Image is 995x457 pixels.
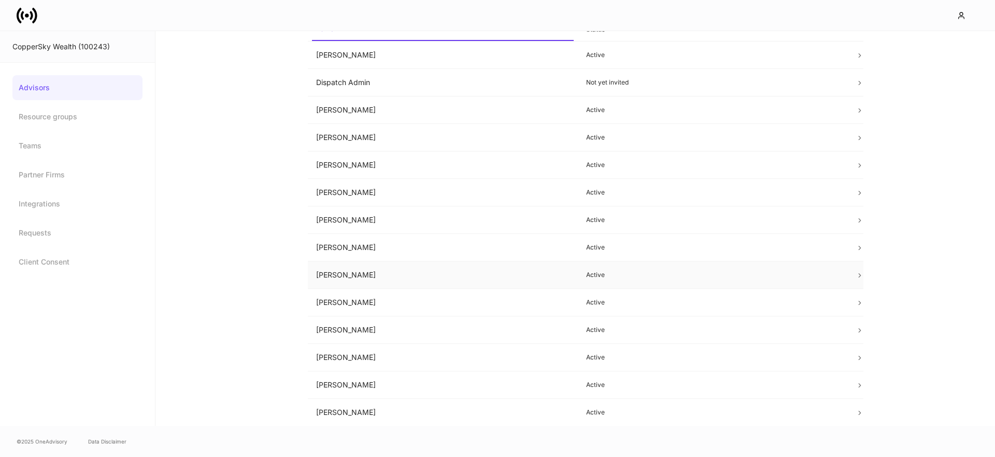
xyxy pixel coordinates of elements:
a: Client Consent [12,250,143,274]
td: [PERSON_NAME] [308,399,578,426]
td: [PERSON_NAME] [308,289,578,316]
p: Active [586,133,840,142]
td: [PERSON_NAME] [308,179,578,206]
td: [PERSON_NAME] [308,316,578,344]
p: Not yet invited [586,78,840,87]
p: Active [586,161,840,169]
td: [PERSON_NAME] [308,41,578,69]
a: Requests [12,220,143,245]
p: Active [586,216,840,224]
p: Active [586,408,840,417]
td: [PERSON_NAME] [308,261,578,289]
span: © 2025 OneAdvisory [17,437,67,446]
p: Active [586,298,840,307]
p: Active [586,381,840,389]
td: Dispatch Admin [308,69,578,96]
td: [PERSON_NAME] [308,206,578,234]
p: Active [586,271,840,279]
a: Resource groups [12,104,143,129]
p: Active [586,106,840,114]
a: Data Disclaimer [88,437,126,446]
p: Active [586,243,840,252]
a: Teams [12,133,143,158]
td: [PERSON_NAME] [308,234,578,261]
td: [PERSON_NAME] [308,344,578,371]
div: CopperSky Wealth (100243) [12,41,143,52]
td: [PERSON_NAME] [308,96,578,124]
td: [PERSON_NAME] [308,124,578,151]
p: Active [586,51,840,59]
p: Active [586,353,840,362]
p: Active [586,188,840,197]
a: Partner Firms [12,162,143,187]
p: Active [586,326,840,334]
td: [PERSON_NAME] [308,371,578,399]
a: Integrations [12,191,143,216]
a: Advisors [12,75,143,100]
td: [PERSON_NAME] [308,151,578,179]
